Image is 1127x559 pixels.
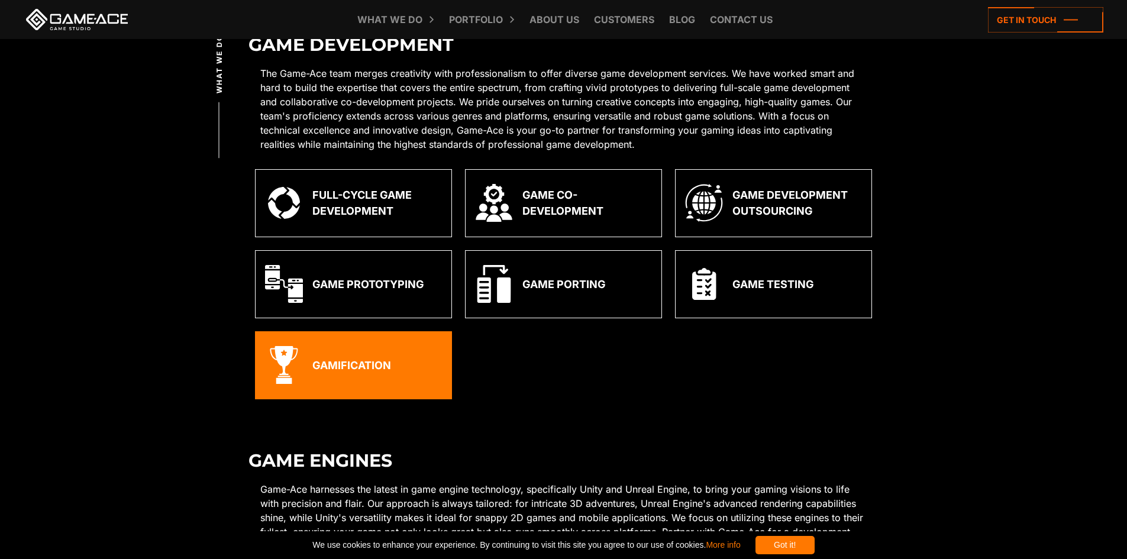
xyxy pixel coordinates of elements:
img: Game co development icon [475,184,513,222]
div: Full-Cycle Game Development [312,187,442,219]
div: Game Co-Development [522,187,652,219]
a: Get in touch [988,7,1103,33]
span: We use cookies to enhance your experience. By continuing to visit this site you agree to our use ... [312,536,740,554]
img: Game qa [692,268,716,300]
div: Got it! [755,536,815,554]
div: Game Development Outsourcing [732,187,862,219]
img: Full circle game development [268,187,300,219]
img: Game development outsourcing 1 [685,184,723,222]
p: The Game-Ace team merges creativity with professionalism to offer diverse game development servic... [260,66,867,151]
div: Game Prototyping [312,276,424,292]
img: Gamification [265,346,303,384]
img: Game porting 1 [475,265,513,303]
a: More info [706,540,740,550]
div: Game Testing [732,276,814,292]
div: Game Porting [522,276,606,292]
div: Gamification [312,357,391,373]
img: Game prototyping [265,265,303,303]
p: Game-Ace harnesses the latest in game engine technology, specifically Unity and Unreal Engine, to... [260,482,867,553]
h2: Game Development [248,35,879,54]
span: What we do [214,34,225,93]
h2: Game Engines [248,451,879,470]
